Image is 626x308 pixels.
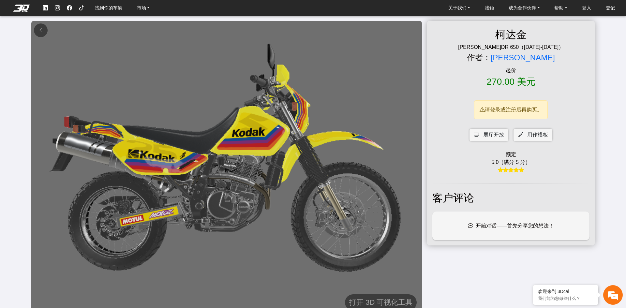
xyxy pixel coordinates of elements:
font: 帮助 [554,5,563,10]
font: 欢迎来到 3Dcal [538,289,569,294]
a: 找到你的车辆 [92,3,125,13]
div: 最小化实时聊天窗口 [107,3,123,19]
span: 在线 [38,76,90,139]
font: 成为合作伙伴 [509,5,536,10]
font: 我们能为您做些什么？ [538,296,580,301]
font: 找到你的车辆 [95,5,122,10]
font: 柯达金 [495,29,527,40]
font: 关于我们 [448,5,467,10]
font: 客户评论 [432,192,474,204]
font: 作者： [467,53,491,62]
font: 开始对话——首先分享您的想法！ [476,223,554,228]
font: 登记 [606,5,615,10]
a: 关于我们 [446,3,473,13]
button: 展厅开放 [469,129,508,141]
font: 接触 [485,5,494,10]
font: 270.00 美元 [486,77,535,87]
a: 市场 [134,3,153,13]
font: 请登录或注册后再购买。 [485,107,542,112]
div: 文章 [84,192,124,213]
font: [PERSON_NAME] [491,53,555,62]
div: 导航返回 [7,34,17,43]
a: 帮助 [552,3,570,13]
font: 打开 3D 可视化工具 [349,298,412,306]
p: 我们能为您做些什么？ [538,296,593,301]
div: 立即与我们聊天 [44,34,119,43]
font: 展厅开放 [483,132,504,138]
font: 额定 [506,152,516,157]
a: 成为合作伙伴 [506,3,543,13]
font: 用作模板 [527,132,548,138]
textarea: 输入您的消息并点击回车键 [3,169,124,192]
font: 登入 [582,5,591,10]
a: 接触 [482,3,497,13]
button: 用作模板 [514,129,552,141]
font: [PERSON_NAME]DR 650（[DATE]-[DATE]） [458,44,564,50]
font: 起价 [506,67,516,73]
font: 5.0（满分 5 分） [491,159,530,165]
div: 常见问题 [44,192,84,213]
span: 对话 [3,203,44,209]
div: 欢迎来到 3Dcal [538,289,593,295]
font: 市场 [137,5,146,10]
